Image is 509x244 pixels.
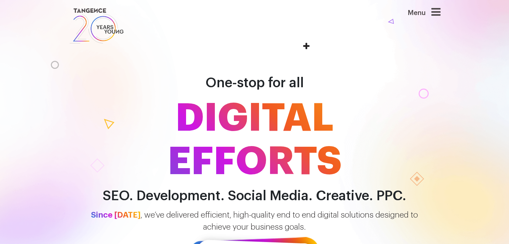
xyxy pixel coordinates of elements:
[205,76,304,90] span: One-stop for all
[69,7,124,45] img: logo SVG
[64,97,445,184] span: DIGITAL EFFORTS
[64,209,445,233] p: , we’ve delivered efficient, high-quality end to end digital solutions designed to achieve your b...
[91,211,141,219] span: Since [DATE]
[64,189,445,204] h2: SEO. Development. Social Media. Creative. PPC.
